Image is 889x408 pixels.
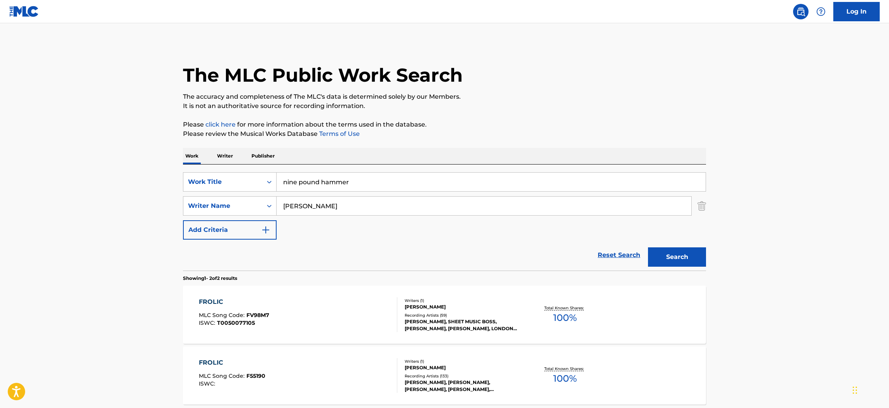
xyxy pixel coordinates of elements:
p: Please review the Musical Works Database [183,129,706,139]
p: It is not an authoritative source for recording information. [183,101,706,111]
div: [PERSON_NAME], SHEET MUSIC BOSS, [PERSON_NAME], [PERSON_NAME], LONDON MUSIC WORKS [405,318,521,332]
a: Public Search [793,4,809,19]
a: click here [205,121,236,128]
img: Delete Criterion [698,196,706,216]
p: Publisher [249,148,277,164]
span: F55190 [246,372,265,379]
span: T0050077105 [217,319,255,326]
p: Total Known Shares: [544,305,586,311]
img: search [796,7,805,16]
a: Log In [833,2,880,21]
span: MLC Song Code : [199,372,246,379]
span: ISWC : [199,319,217,326]
img: MLC Logo [9,6,39,17]
div: Writers ( 1 ) [405,298,521,303]
p: Showing 1 - 2 of 2 results [183,275,237,282]
p: The accuracy and completeness of The MLC's data is determined solely by our Members. [183,92,706,101]
div: Writers ( 1 ) [405,358,521,364]
a: FROLICMLC Song Code:F55190ISWC:Writers (1)[PERSON_NAME]Recording Artists (133)[PERSON_NAME], [PER... [183,346,706,405]
div: [PERSON_NAME] [405,364,521,371]
div: FROLIC [199,297,269,307]
a: Reset Search [594,247,644,264]
div: FROLIC [199,358,265,367]
span: FV98M7 [246,312,269,319]
div: Drag [853,379,857,402]
p: Work [183,148,201,164]
div: Writer Name [188,201,258,211]
span: ISWC : [199,380,217,387]
button: Search [648,247,706,267]
a: FROLICMLC Song Code:FV98M7ISWC:T0050077105Writers (1)[PERSON_NAME]Recording Artists (59)[PERSON_N... [183,286,706,344]
div: Recording Artists ( 59 ) [405,312,521,318]
div: Help [813,4,829,19]
p: Total Known Shares: [544,366,586,372]
div: [PERSON_NAME], [PERSON_NAME], [PERSON_NAME], [PERSON_NAME], [PERSON_NAME] [405,379,521,393]
iframe: Chat Widget [850,371,889,408]
h1: The MLC Public Work Search [183,63,463,87]
div: Work Title [188,177,258,187]
a: Terms of Use [318,130,360,137]
p: Please for more information about the terms used in the database. [183,120,706,129]
div: Recording Artists ( 133 ) [405,373,521,379]
img: 9d2ae6d4665cec9f34b9.svg [261,225,270,235]
span: 100 % [553,372,577,386]
button: Add Criteria [183,220,277,240]
div: [PERSON_NAME] [405,303,521,310]
span: 100 % [553,311,577,325]
span: MLC Song Code : [199,312,246,319]
p: Writer [215,148,235,164]
form: Search Form [183,172,706,271]
img: help [816,7,826,16]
